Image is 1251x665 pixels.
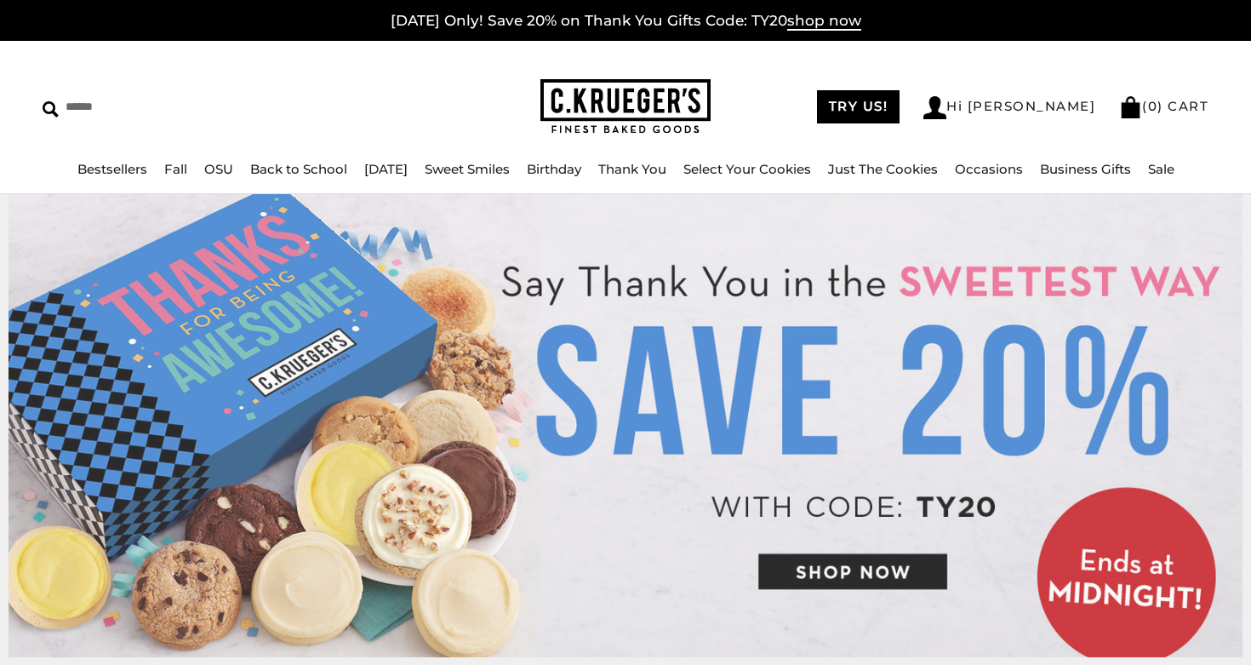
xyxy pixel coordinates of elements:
[598,161,666,177] a: Thank You
[164,161,187,177] a: Fall
[250,161,347,177] a: Back to School
[1040,161,1131,177] a: Business Gifts
[9,194,1242,657] img: C.Krueger's Special Offer
[828,161,938,177] a: Just The Cookies
[391,12,861,31] a: [DATE] Only! Save 20% on Thank You Gifts Code: TY20shop now
[204,161,233,177] a: OSU
[43,101,59,118] img: Search
[923,96,946,119] img: Account
[77,161,147,177] a: Bestsellers
[1119,98,1208,114] a: (0) CART
[1148,98,1158,114] span: 0
[43,94,317,120] input: Search
[817,90,900,123] a: TRY US!
[1148,161,1174,177] a: Sale
[923,96,1095,119] a: Hi [PERSON_NAME]
[425,161,510,177] a: Sweet Smiles
[527,161,581,177] a: Birthday
[540,79,711,135] img: C.KRUEGER'S
[1119,96,1142,118] img: Bag
[787,12,861,31] span: shop now
[683,161,811,177] a: Select Your Cookies
[955,161,1023,177] a: Occasions
[364,161,408,177] a: [DATE]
